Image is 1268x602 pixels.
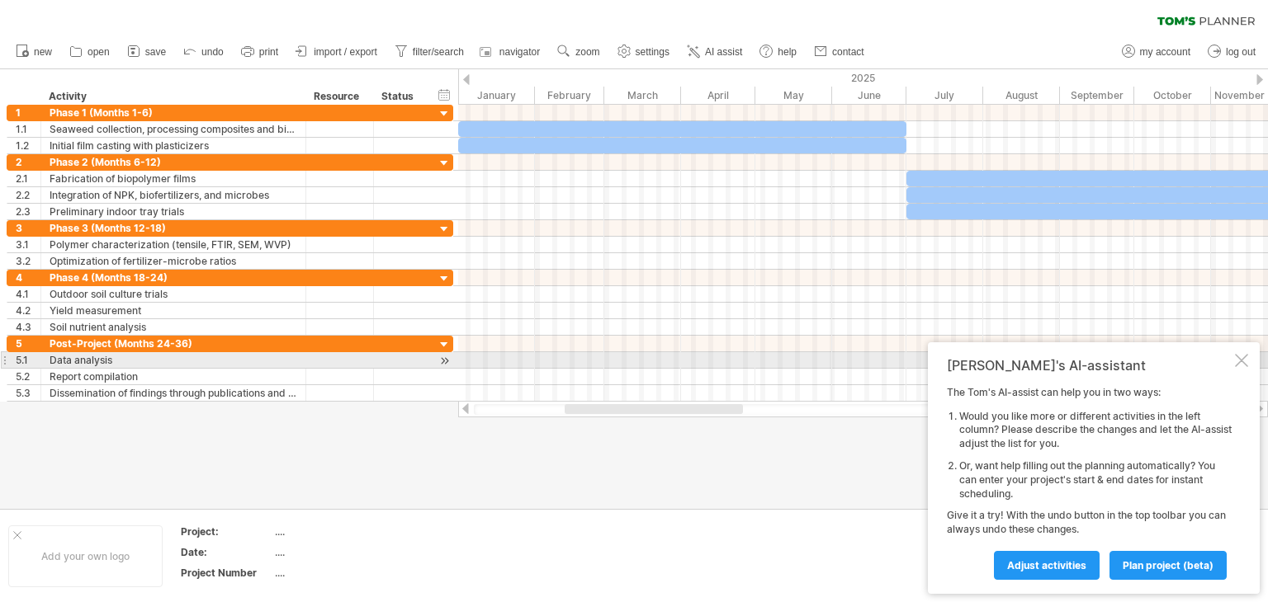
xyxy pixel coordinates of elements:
[181,524,272,539] div: Project:
[314,46,377,58] span: import / export
[50,270,297,285] div: Phase 4 (Months 18-24)
[832,87,906,104] div: June 2025
[683,41,747,63] a: AI assist
[50,319,297,335] div: Soil nutrient analysis
[50,352,297,368] div: Data analysis
[16,138,40,153] div: 1.2
[123,41,171,63] a: save
[179,41,229,63] a: undo
[413,46,464,58] span: filter/search
[381,88,418,105] div: Status
[947,386,1232,579] div: The Tom's AI-assist can help you in two ways: Give it a try! With the undo button in the top tool...
[8,525,163,587] div: Add your own logo
[705,46,742,58] span: AI assist
[50,286,297,302] div: Outdoor soil culture trials
[16,154,40,170] div: 2
[575,46,599,58] span: zoom
[1226,46,1256,58] span: log out
[553,41,604,63] a: zoom
[477,41,545,63] a: navigator
[16,270,40,285] div: 4
[50,187,297,203] div: Integration of NPK, biofertilizers, and microbes
[50,220,297,236] div: Phase 3 (Months 12-18)
[50,385,297,401] div: Dissemination of findings through publications and with finished product
[181,566,272,580] div: Project Number
[604,87,681,104] div: March 2025
[49,88,296,105] div: Activity
[437,352,452,369] div: scroll to activity
[16,385,40,401] div: 5.3
[291,41,382,63] a: import / export
[50,171,297,186] div: Fabrication of biopolymer films
[390,41,469,63] a: filter/search
[275,524,414,539] div: ....
[832,46,864,58] span: contact
[755,41,802,63] a: help
[181,545,272,559] div: Date:
[50,336,297,351] div: Post-Project (Months 24-36)
[959,459,1232,501] li: Or, want help filling out the planning automatically? You can enter your project's start & end da...
[50,237,297,252] div: Polymer characterization (tensile, FTIR, SEM, WVP)
[1204,41,1261,63] a: log out
[778,46,797,58] span: help
[50,105,297,120] div: Phase 1 (Months 1-6)
[16,319,40,335] div: 4.3
[994,551,1100,580] a: Adjust activities
[16,286,40,302] div: 4.1
[16,253,40,269] div: 3.2
[50,204,297,219] div: Preliminary indoor tray trials
[50,154,297,170] div: Phase 2 (Months 6-12)
[201,46,224,58] span: undo
[50,303,297,318] div: Yield measurement
[16,105,40,120] div: 1
[50,369,297,384] div: Report compilation
[810,41,869,63] a: contact
[12,41,57,63] a: new
[1123,559,1214,571] span: plan project (beta)
[1060,87,1134,104] div: September 2025
[34,46,52,58] span: new
[16,352,40,368] div: 5.1
[16,237,40,252] div: 3.1
[50,253,297,269] div: Optimization of fertilizer-microbe ratios
[275,566,414,580] div: ....
[947,357,1232,374] div: [PERSON_NAME]'s AI-assistant
[65,41,115,63] a: open
[535,87,604,104] div: February 2025
[636,46,669,58] span: settings
[681,87,755,104] div: April 2025
[1134,87,1211,104] div: October 2025
[755,87,832,104] div: May 2025
[959,410,1232,451] li: Would you like more or different activities in the left column? Please describe the changes and l...
[16,171,40,186] div: 2.1
[88,46,110,58] span: open
[983,87,1060,104] div: August 2025
[906,87,983,104] div: July 2025
[1109,551,1227,580] a: plan project (beta)
[16,121,40,137] div: 1.1
[16,187,40,203] div: 2.2
[1118,41,1195,63] a: my account
[237,41,283,63] a: print
[16,336,40,351] div: 5
[1007,559,1086,571] span: Adjust activities
[458,87,535,104] div: January 2025
[16,204,40,219] div: 2.3
[16,220,40,236] div: 3
[50,138,297,153] div: Initial film casting with plasticizers
[499,46,540,58] span: navigator
[50,121,297,137] div: Seaweed collection, processing composites and biopolymer extraction
[259,46,278,58] span: print
[314,88,364,105] div: Resource
[16,369,40,384] div: 5.2
[16,303,40,318] div: 4.2
[145,46,166,58] span: save
[275,545,414,559] div: ....
[1140,46,1190,58] span: my account
[613,41,674,63] a: settings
